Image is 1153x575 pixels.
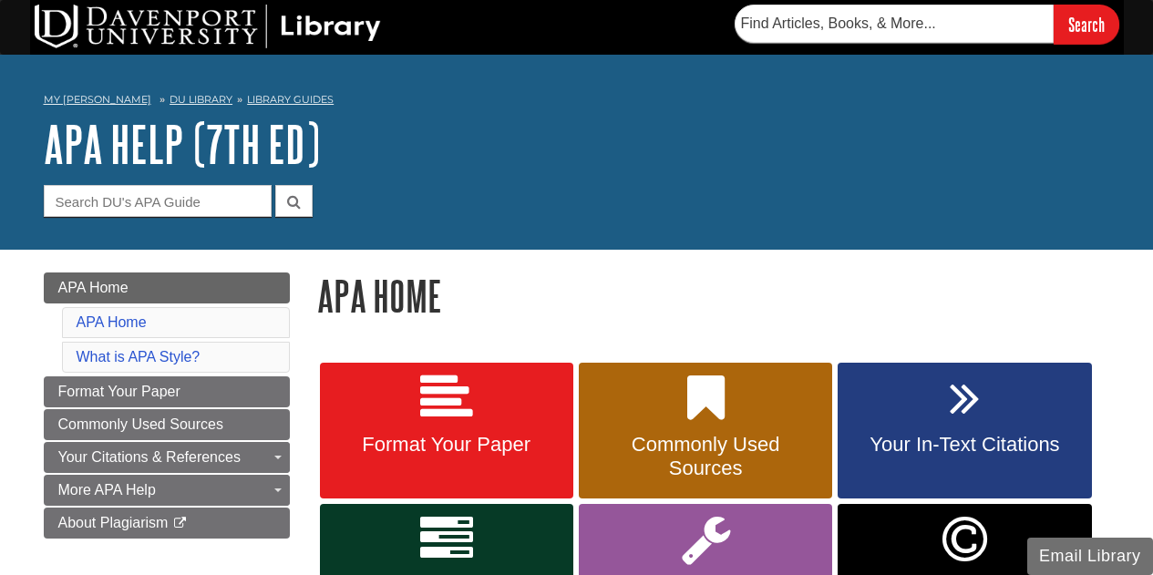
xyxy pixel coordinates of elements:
a: More APA Help [44,475,290,506]
a: What is APA Style? [77,349,201,365]
nav: breadcrumb [44,87,1110,117]
form: Searches DU Library's articles, books, and more [735,5,1119,44]
span: Your Citations & References [58,449,241,465]
span: About Plagiarism [58,515,169,530]
a: DU Library [170,93,232,106]
input: Search DU's APA Guide [44,185,272,217]
a: Format Your Paper [44,376,290,407]
input: Find Articles, Books, & More... [735,5,1054,43]
i: This link opens in a new window [172,518,188,529]
span: Format Your Paper [58,384,180,399]
span: Commonly Used Sources [58,416,223,432]
a: Commonly Used Sources [44,409,290,440]
a: Your In-Text Citations [838,363,1091,499]
a: Library Guides [247,93,334,106]
h1: APA Home [317,272,1110,319]
img: DU Library [35,5,381,48]
button: Email Library [1027,538,1153,575]
a: APA Home [77,314,147,330]
span: Your In-Text Citations [851,433,1077,457]
a: My [PERSON_NAME] [44,92,151,108]
span: Commonly Used Sources [592,433,818,480]
a: About Plagiarism [44,508,290,539]
a: Format Your Paper [320,363,573,499]
span: Format Your Paper [334,433,560,457]
a: APA Help (7th Ed) [44,116,320,172]
span: More APA Help [58,482,156,498]
a: APA Home [44,272,290,303]
a: Commonly Used Sources [579,363,832,499]
input: Search [1054,5,1119,44]
a: Your Citations & References [44,442,290,473]
span: APA Home [58,280,129,295]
